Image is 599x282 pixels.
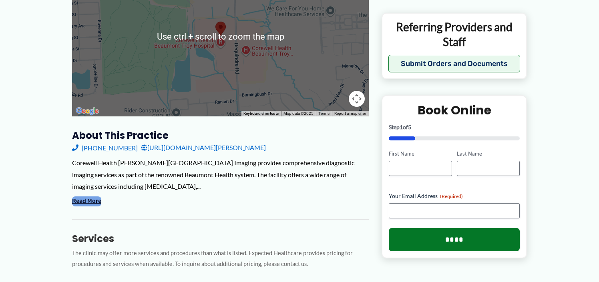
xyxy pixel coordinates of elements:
button: Read More [72,196,101,206]
button: Submit Orders and Documents [388,55,520,72]
a: Report a map error [334,111,366,116]
label: Your Email Address [389,192,520,200]
span: 1 [400,124,403,130]
p: Referring Providers and Staff [388,20,520,49]
img: Google [74,106,101,116]
a: [URL][DOMAIN_NAME][PERSON_NAME] [141,142,266,154]
button: Map camera controls [349,91,365,107]
label: First Name [389,150,452,158]
button: Keyboard shortcuts [243,111,279,116]
p: The clinic may offer more services and procedures than what is listed. Expected Healthcare provid... [72,248,369,270]
h2: Book Online [389,102,520,118]
span: Map data ©2025 [283,111,314,116]
p: Step of [389,124,520,130]
label: Last Name [457,150,520,158]
div: Corewell Health [PERSON_NAME][GEOGRAPHIC_DATA] Imaging provides comprehensive diagnostic imaging ... [72,157,369,192]
h3: About this practice [72,129,369,142]
span: 5 [408,124,411,130]
span: (Required) [440,193,463,199]
a: Open this area in Google Maps (opens a new window) [74,106,101,116]
a: [PHONE_NUMBER] [72,142,138,154]
a: Terms (opens in new tab) [318,111,330,116]
h3: Services [72,232,369,245]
